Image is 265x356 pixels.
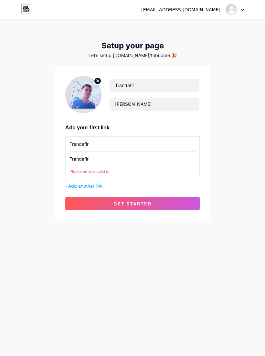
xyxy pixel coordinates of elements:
span: Add another link [68,183,103,189]
img: tnbucure [225,4,238,16]
span: get started [113,201,152,206]
img: profile pic [65,76,101,113]
input: URL (https://instagram.com/yourname) [69,152,196,166]
div: Please enter a valid url [69,169,196,174]
div: Let’s setup [DOMAIN_NAME]/tnbucure 🎉 [55,53,210,58]
div: Setup your page [55,41,210,50]
div: [EMAIL_ADDRESS][DOMAIN_NAME] [141,6,220,13]
input: Your name [110,79,199,92]
div: + [65,183,200,189]
input: bio [110,98,199,111]
button: get started [65,197,200,210]
input: Link name (My Instagram) [69,137,196,151]
div: Add your first link [65,124,200,131]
